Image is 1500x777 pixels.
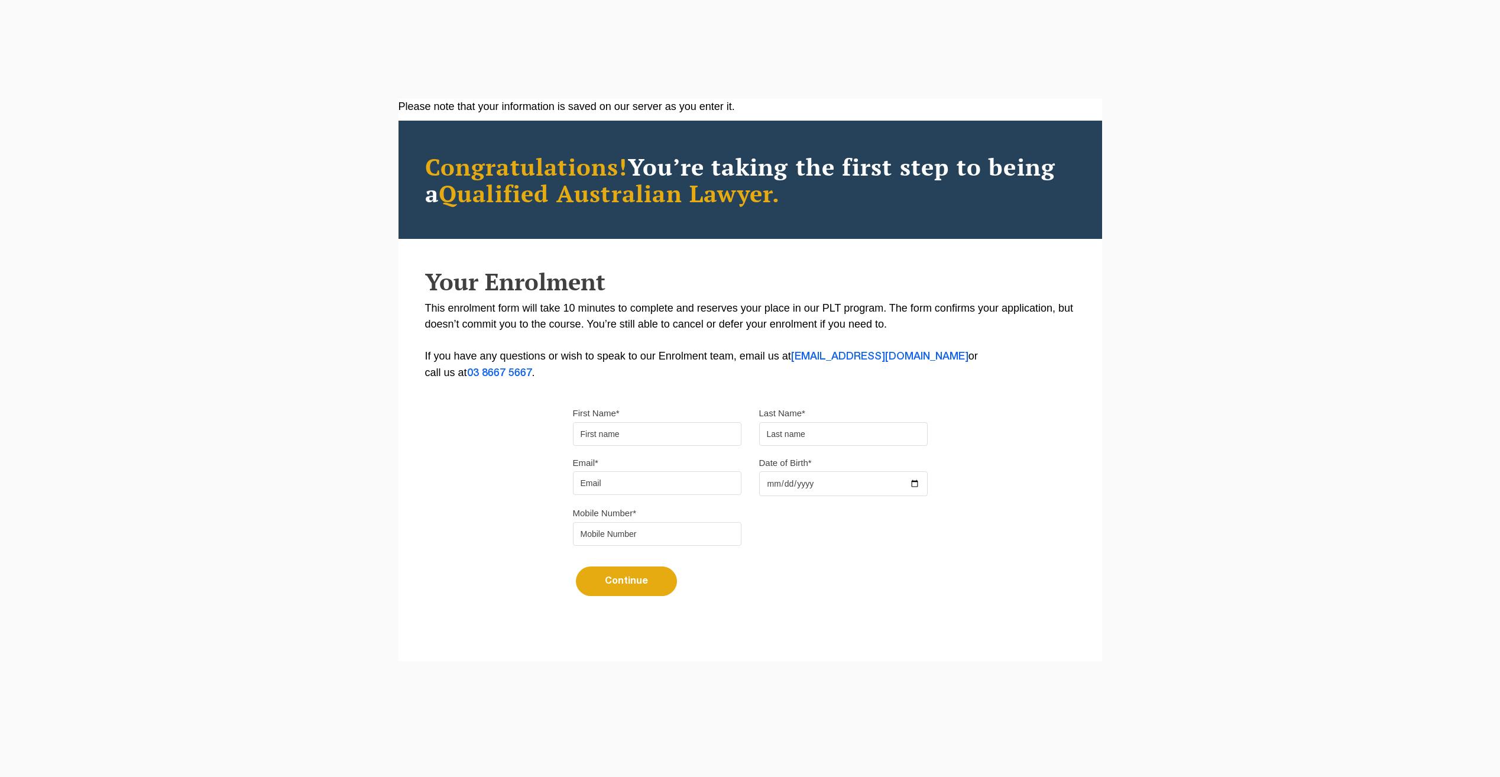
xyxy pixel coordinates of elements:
[467,368,532,378] a: 03 8667 5667
[573,471,741,495] input: Email
[573,422,741,446] input: First name
[573,507,637,519] label: Mobile Number*
[791,352,968,361] a: [EMAIL_ADDRESS][DOMAIN_NAME]
[576,566,677,596] button: Continue
[425,151,628,182] span: Congratulations!
[425,300,1075,381] p: This enrolment form will take 10 minutes to complete and reserves your place in our PLT program. ...
[759,407,805,419] label: Last Name*
[425,268,1075,294] h2: Your Enrolment
[573,407,620,419] label: First Name*
[425,153,1075,206] h2: You’re taking the first step to being a
[759,422,928,446] input: Last name
[573,457,598,469] label: Email*
[573,522,741,546] input: Mobile Number
[399,99,1102,115] div: Please note that your information is saved on our server as you enter it.
[759,457,812,469] label: Date of Birth*
[439,177,780,209] span: Qualified Australian Lawyer.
